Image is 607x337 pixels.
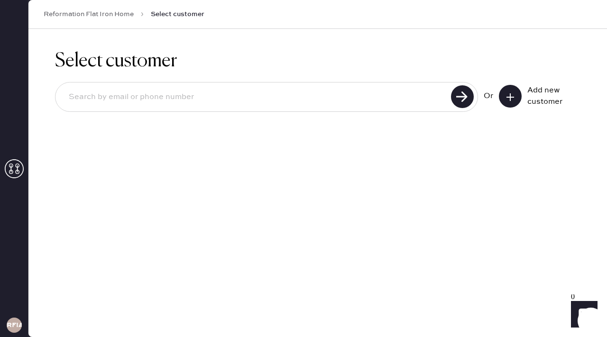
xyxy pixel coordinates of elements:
span: Select customer [151,9,204,19]
iframe: Front Chat [562,294,603,335]
div: Add new customer [527,85,575,108]
div: Or [484,91,493,102]
input: Search by email or phone number [61,86,448,108]
h1: Select customer [55,50,580,73]
a: Reformation Flat Iron Home [44,9,134,19]
h3: RFIA [7,322,22,328]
